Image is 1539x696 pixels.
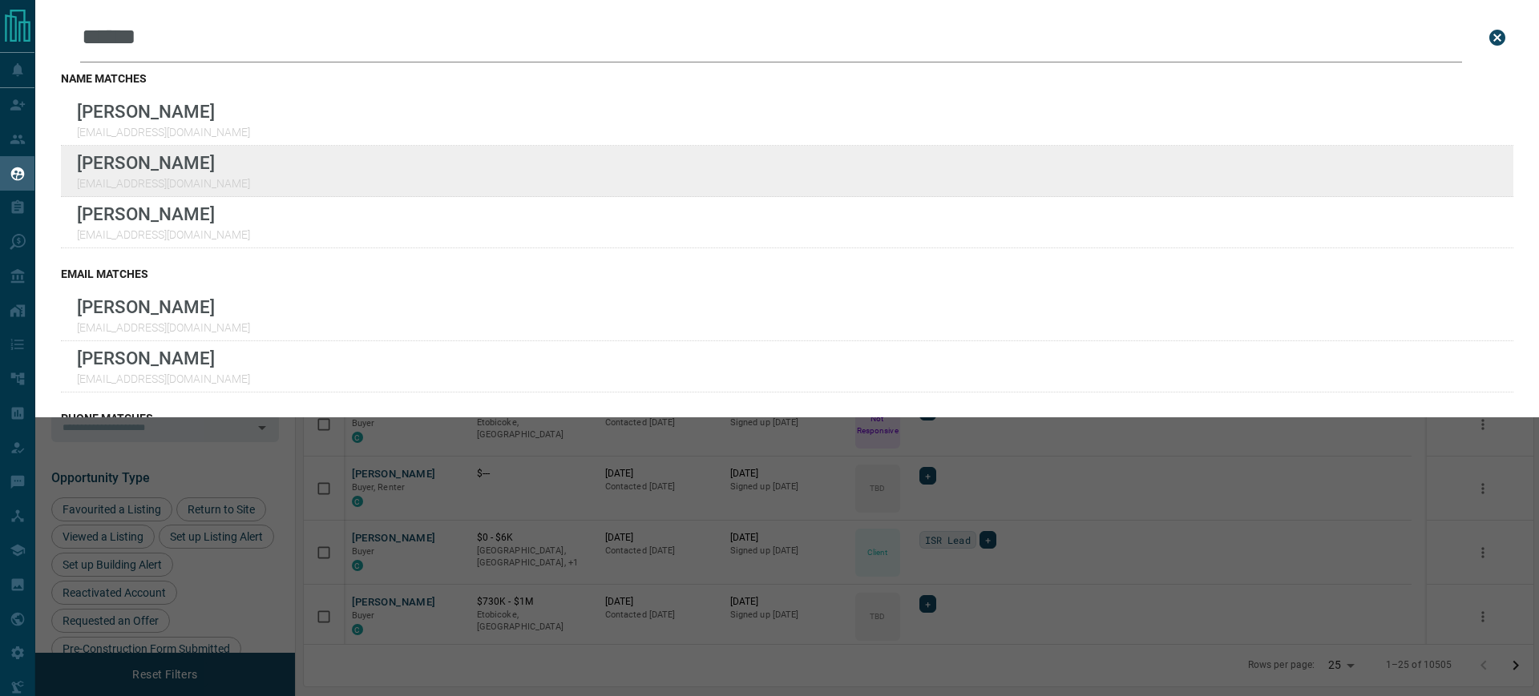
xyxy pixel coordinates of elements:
[77,177,250,190] p: [EMAIL_ADDRESS][DOMAIN_NAME]
[77,372,250,385] p: [EMAIL_ADDRESS][DOMAIN_NAME]
[1481,22,1513,54] button: close search bar
[77,228,250,241] p: [EMAIL_ADDRESS][DOMAIN_NAME]
[61,412,1513,424] h3: phone matches
[77,203,250,224] p: [PERSON_NAME]
[61,268,1513,280] h3: email matches
[77,321,250,334] p: [EMAIL_ADDRESS][DOMAIN_NAME]
[77,126,250,139] p: [EMAIL_ADDRESS][DOMAIN_NAME]
[77,152,250,173] p: [PERSON_NAME]
[77,101,250,122] p: [PERSON_NAME]
[61,72,1513,85] h3: name matches
[77,296,250,317] p: [PERSON_NAME]
[77,348,250,368] p: [PERSON_NAME]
